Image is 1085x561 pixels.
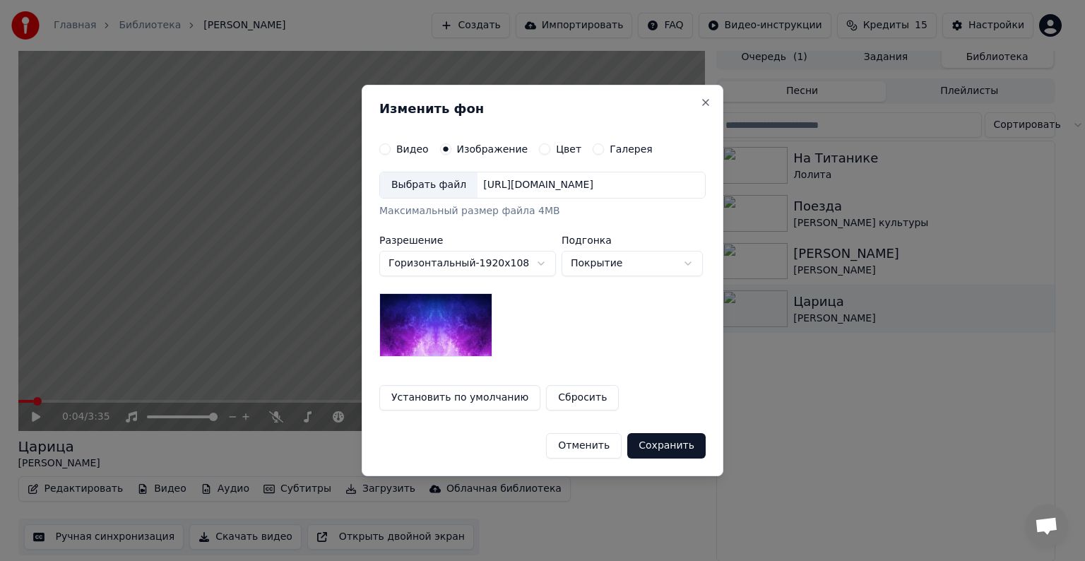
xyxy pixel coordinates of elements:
[546,385,619,411] button: Сбросить
[556,144,581,154] label: Цвет
[478,178,599,192] div: [URL][DOMAIN_NAME]
[546,433,622,459] button: Отменить
[379,102,706,115] h2: Изменить фон
[627,433,706,459] button: Сохранить
[457,144,528,154] label: Изображение
[396,144,429,154] label: Видео
[379,235,556,245] label: Разрешение
[380,172,478,198] div: Выбрать файл
[379,204,706,218] div: Максимальный размер файла 4MB
[562,235,703,245] label: Подгонка
[379,385,540,411] button: Установить по умолчанию
[610,144,653,154] label: Галерея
